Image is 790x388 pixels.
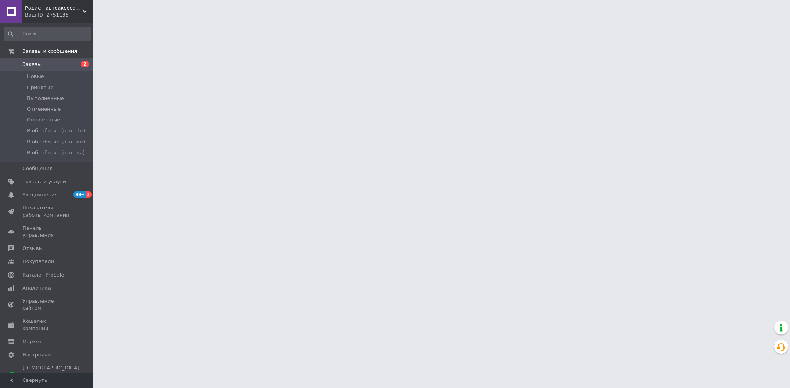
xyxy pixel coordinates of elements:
span: Маркет [22,338,42,345]
span: В обработке (отв. kur) [27,138,85,145]
span: 99+ [73,191,86,198]
span: Оплаченные [27,116,60,123]
span: Панель управления [22,225,71,239]
span: 2 [81,61,89,67]
span: Показатели работы компании [22,204,71,218]
span: В обработке (отв. chr) [27,127,85,134]
span: 3 [86,191,92,198]
span: Принятые [27,84,54,91]
span: Новые [27,73,44,80]
span: Покупатели [22,258,54,265]
span: Уведомления [22,191,57,198]
div: Ваш ID: 2751135 [25,12,93,19]
input: Поиск [4,27,91,41]
span: Кошелек компании [22,318,71,332]
span: Заказы [22,61,41,68]
span: В обработке (отв. lva) [27,149,85,156]
span: Сообщения [22,165,52,172]
span: Каталог ProSale [22,272,64,278]
span: Аналитика [22,285,51,292]
span: Отзывы [22,245,43,252]
span: Родис - автоаксессуары и запасные части [25,5,83,12]
span: [DEMOGRAPHIC_DATA] и счета [22,364,79,386]
span: Отмененные [27,106,61,113]
span: Настройки [22,351,51,358]
span: Товары и услуги [22,178,66,185]
span: Заказы и сообщения [22,48,77,55]
span: Выполненные [27,95,64,102]
span: Управление сайтом [22,298,71,312]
